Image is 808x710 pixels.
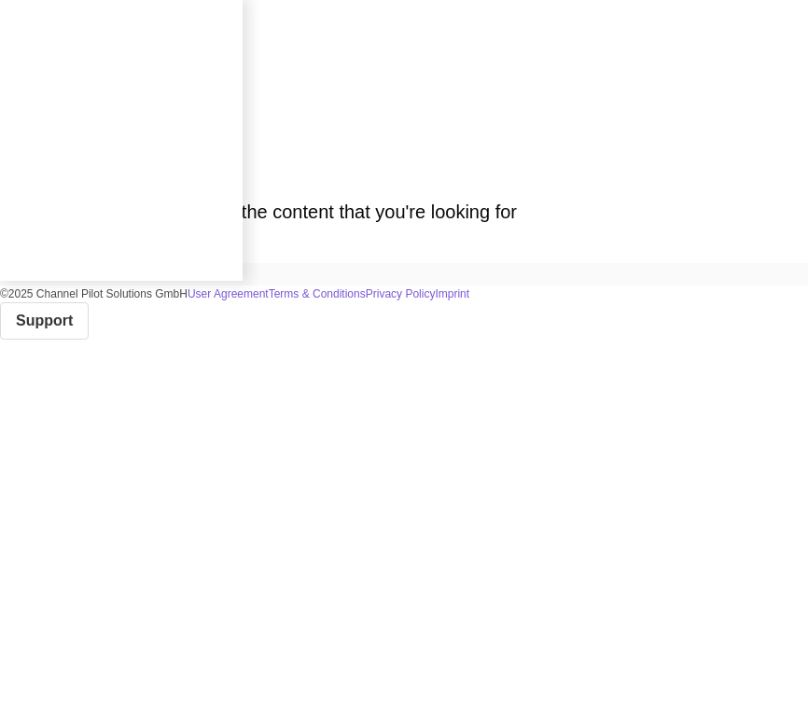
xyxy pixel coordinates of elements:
a: User Agreement [188,287,269,300]
a: Imprint [435,287,469,300]
a: Terms & Conditions [269,287,366,300]
h2: 404 - We could not find the content that you're looking for [45,198,763,226]
a: Privacy Policy [366,287,436,300]
span: Support [16,310,73,332]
